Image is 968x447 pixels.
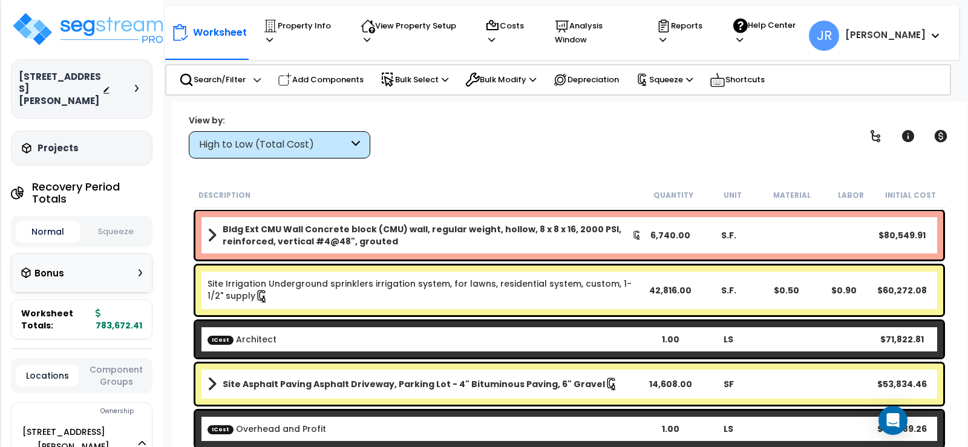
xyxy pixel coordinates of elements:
button: Component Groups [85,363,148,388]
p: Add Components [278,73,364,87]
div: 1.00 [642,423,700,435]
div: $0.90 [816,284,874,296]
button: Normal [16,221,80,243]
div: 14,608.00 [642,378,700,390]
button: Squeeze [83,221,148,243]
div: Ownership [36,404,152,419]
p: Bulk Modify [465,73,536,87]
div: 42,816.00 [642,284,700,296]
div: View by: [189,114,370,126]
a: Individual Item [208,278,642,303]
p: Bulk Select [381,73,448,87]
p: Worksheet [193,24,247,41]
div: 1.00 [642,333,700,345]
div: 6,740.00 [642,229,700,241]
div: LS [699,423,757,435]
p: Shortcuts [710,71,765,88]
small: Description [198,191,250,200]
div: $71,822.81 [873,333,931,345]
div: SF [699,378,757,390]
span: ICost [208,425,234,434]
div: $60,272.08 [873,284,931,296]
p: Depreciation [553,73,619,87]
p: Costs [485,19,532,47]
div: Add Components [271,67,370,93]
p: Reports [656,19,710,47]
h4: Recovery Period Totals [32,181,152,205]
p: Analysis Window [555,19,634,47]
small: Initial Cost [885,191,936,200]
p: Search/Filter [179,73,246,87]
h3: Bonus [34,269,64,279]
span: ICost [208,335,234,344]
button: Locations [16,365,79,387]
div: $0.50 [757,284,816,296]
div: LS [699,333,757,345]
b: 783,672.41 [96,307,142,331]
p: Help Center [733,18,802,47]
p: View Property Setup [361,19,462,47]
div: Open Intercom Messenger [878,406,907,435]
b: [PERSON_NAME] [845,28,926,41]
div: S.F. [699,229,757,241]
img: logo_pro_r.png [11,11,168,47]
span: JR [809,21,839,51]
b: Site Asphalt Paving Asphalt Driveway, Parking Lot - 4" Bituminous Paving, 6" Gravel [223,378,605,390]
a: Custom Item [208,423,326,435]
small: Labor [838,191,864,200]
div: Depreciation [546,67,626,93]
div: Shortcuts [703,65,771,94]
p: Property Info [263,19,338,47]
a: Assembly Title [208,223,642,247]
a: Custom Item [208,333,276,345]
small: Material [773,191,811,200]
h3: [STREET_ADDRESS][PERSON_NAME] [19,71,102,107]
div: $44,889.26 [873,423,931,435]
div: $53,834.46 [873,378,931,390]
h3: Projects [38,142,79,154]
span: Worksheet Totals: [21,307,91,331]
p: Squeeze [636,73,693,86]
div: $80,549.91 [873,229,931,241]
a: Assembly Title [208,376,642,393]
div: S.F. [699,284,757,296]
div: High to Low (Total Cost) [199,138,348,152]
small: Quantity [653,191,693,200]
small: Unit [724,191,742,200]
b: Bldg Ext CMU Wall Concrete block (CMU) wall, regular weight, hollow, 8 x 8 x 16, 2000 PSI, reinfo... [223,223,632,247]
